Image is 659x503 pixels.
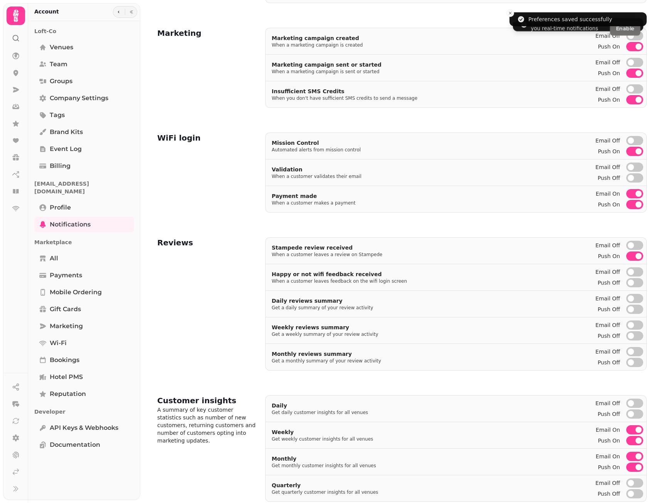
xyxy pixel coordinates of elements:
[50,203,71,212] span: Profile
[34,57,134,72] a: Team
[595,31,620,40] label: Email off
[50,355,79,365] span: Bookings
[157,28,202,39] h2: Marketing
[272,192,355,200] p: Payment made
[50,144,82,154] span: Event log
[595,294,620,303] label: Email off
[528,15,612,23] div: Preferences saved successfully
[595,347,620,356] label: Email off
[598,69,620,78] label: Push on
[506,9,514,17] button: Close toast
[272,34,363,42] p: Marketing campaign created
[598,251,620,261] label: Push on
[272,481,378,489] p: Quarterly
[595,478,620,488] label: Email off
[50,77,72,86] span: Groups
[50,254,58,263] span: All
[272,331,378,337] p: Get a weekly summary of your review activity
[50,288,102,297] span: Mobile ordering
[610,21,641,36] button: Enable
[595,241,620,250] label: Email off
[598,436,620,445] label: Push on
[34,91,134,106] a: Company settings
[272,270,407,278] p: Happy or not wifi feedback received
[157,132,200,143] h2: WiFi login
[272,463,376,469] p: Get monthly customer insights for all venues
[598,147,620,156] label: Push on
[598,305,620,314] label: Push off
[34,24,134,38] p: Loft-Co
[34,74,134,89] a: Groups
[272,173,361,179] p: When a customer validates their email
[272,358,381,364] p: Get a monthly summary of your review activity
[272,402,368,409] p: Daily
[34,40,134,55] a: Venues
[595,84,620,94] label: Email off
[50,60,67,69] span: Team
[272,436,373,442] p: Get weekly customer insights for all venues
[595,136,620,145] label: Email off
[34,386,134,402] a: Reputation
[272,244,382,251] p: Stampede review received
[50,440,100,449] span: Documentation
[50,339,67,348] span: Wi-Fi
[34,437,134,453] a: Documentation
[34,268,134,283] a: Payments
[596,452,620,461] label: Email on
[595,267,620,277] label: Email off
[50,220,91,229] span: Notifications
[272,305,373,311] p: Get a daily summary of your review activity
[50,372,83,382] span: Hotel PMS
[50,94,108,103] span: Company settings
[50,43,73,52] span: Venues
[595,399,620,408] label: Email off
[272,166,361,173] p: Validation
[598,173,620,183] label: Push off
[272,489,378,495] p: Get quarterly customer insights for all venues
[598,200,620,209] label: Push on
[34,8,59,15] h2: Account
[595,320,620,330] label: Email off
[598,463,620,472] label: Push on
[157,406,256,444] p: A summary of key customer statistics such as number of new customers, returning customers and num...
[272,147,361,153] p: Automated alerts from mission control
[50,161,71,171] span: Billing
[34,107,134,123] a: Tags
[595,163,620,172] label: Email off
[34,405,134,419] p: Developer
[157,237,193,248] h2: Reviews
[272,455,376,463] p: Monthly
[34,302,134,317] a: Gift cards
[272,297,373,305] p: Daily reviews summary
[272,61,382,69] p: Marketing campaign sent or started
[595,58,620,67] label: Email off
[34,124,134,140] a: Brand Kits
[598,278,620,287] label: Push off
[272,278,407,284] p: When a customer leaves feedback on the wifi login screen
[50,271,82,280] span: Payments
[157,395,236,406] h2: Customer insights
[598,409,620,419] label: Push off
[598,42,620,51] label: Push on
[34,420,134,436] a: API keys & webhooks
[50,305,81,314] span: Gift cards
[272,409,368,416] p: Get daily customer insights for all venues
[598,331,620,340] label: Push off
[272,428,373,436] p: Weekly
[272,139,361,147] p: Mission Control
[34,235,134,249] p: Marketplace
[272,87,417,95] p: Insufficient SMS Credits
[50,111,65,120] span: Tags
[598,95,620,104] label: Push on
[272,324,378,331] p: Weekly reviews summary
[34,177,134,198] p: [EMAIL_ADDRESS][DOMAIN_NAME]
[272,200,355,206] p: When a customer makes a payment
[34,141,134,157] a: Event log
[598,358,620,367] label: Push off
[34,285,134,300] a: Mobile ordering
[34,335,134,351] a: Wi-Fi
[596,425,620,434] label: Email on
[50,389,86,399] span: Reputation
[272,350,381,358] p: Monthly reviews summary
[34,158,134,174] a: Billing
